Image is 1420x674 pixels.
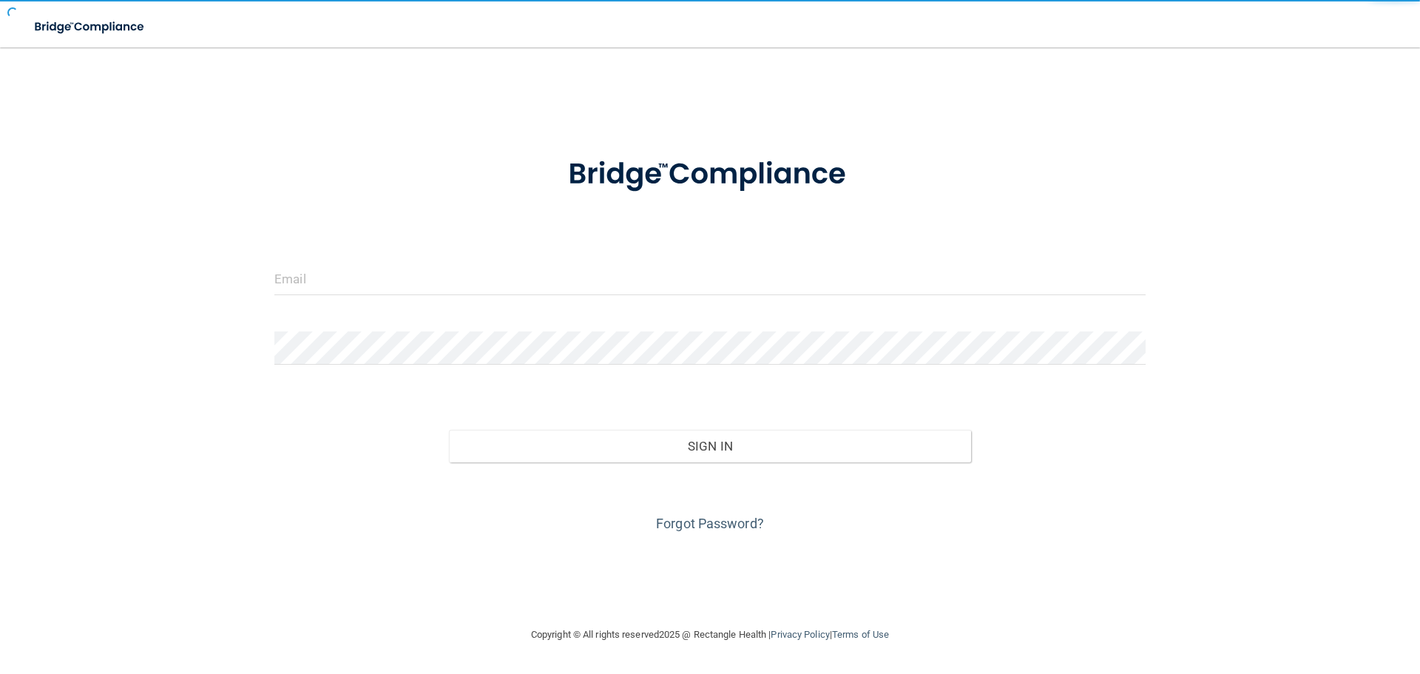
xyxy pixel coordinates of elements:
a: Terms of Use [832,629,889,640]
img: bridge_compliance_login_screen.278c3ca4.svg [538,136,882,213]
button: Sign In [449,430,972,462]
a: Privacy Policy [771,629,829,640]
div: Copyright © All rights reserved 2025 @ Rectangle Health | | [440,611,980,658]
img: bridge_compliance_login_screen.278c3ca4.svg [22,12,158,42]
a: Forgot Password? [656,516,764,531]
input: Email [274,262,1146,295]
